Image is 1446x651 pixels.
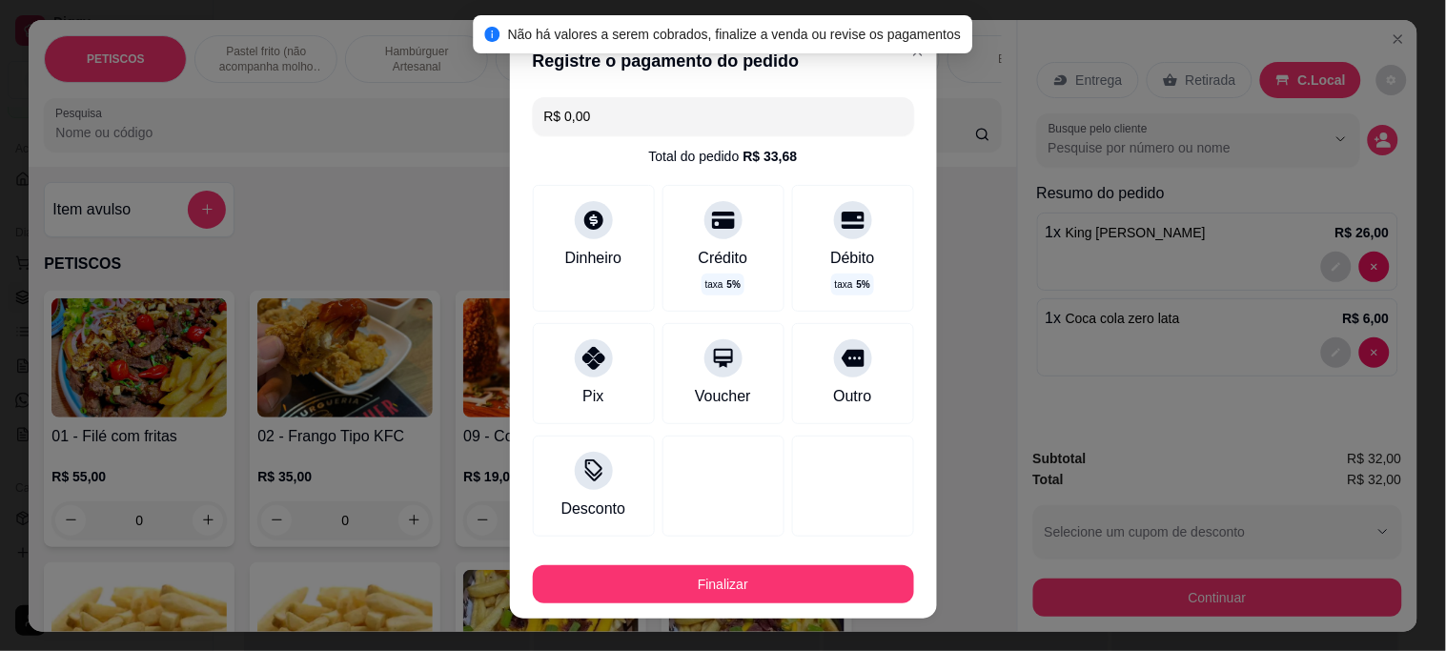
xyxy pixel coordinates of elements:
[835,277,870,292] p: taxa
[830,247,874,270] div: Débito
[649,147,798,166] div: Total do pedido
[485,27,500,42] span: info-circle
[508,27,962,42] span: Não há valores a serem cobrados, finalize a venda ou revise os pagamentos
[510,32,937,90] header: Registre o pagamento do pedido
[743,147,798,166] div: R$ 33,68
[544,97,903,135] input: Ex.: hambúrguer de cordeiro
[857,277,870,292] span: 5 %
[565,247,622,270] div: Dinheiro
[533,565,914,603] button: Finalizar
[695,385,751,408] div: Voucher
[561,498,626,520] div: Desconto
[699,247,748,270] div: Crédito
[705,277,741,292] p: taxa
[582,385,603,408] div: Pix
[727,277,741,292] span: 5 %
[833,385,871,408] div: Outro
